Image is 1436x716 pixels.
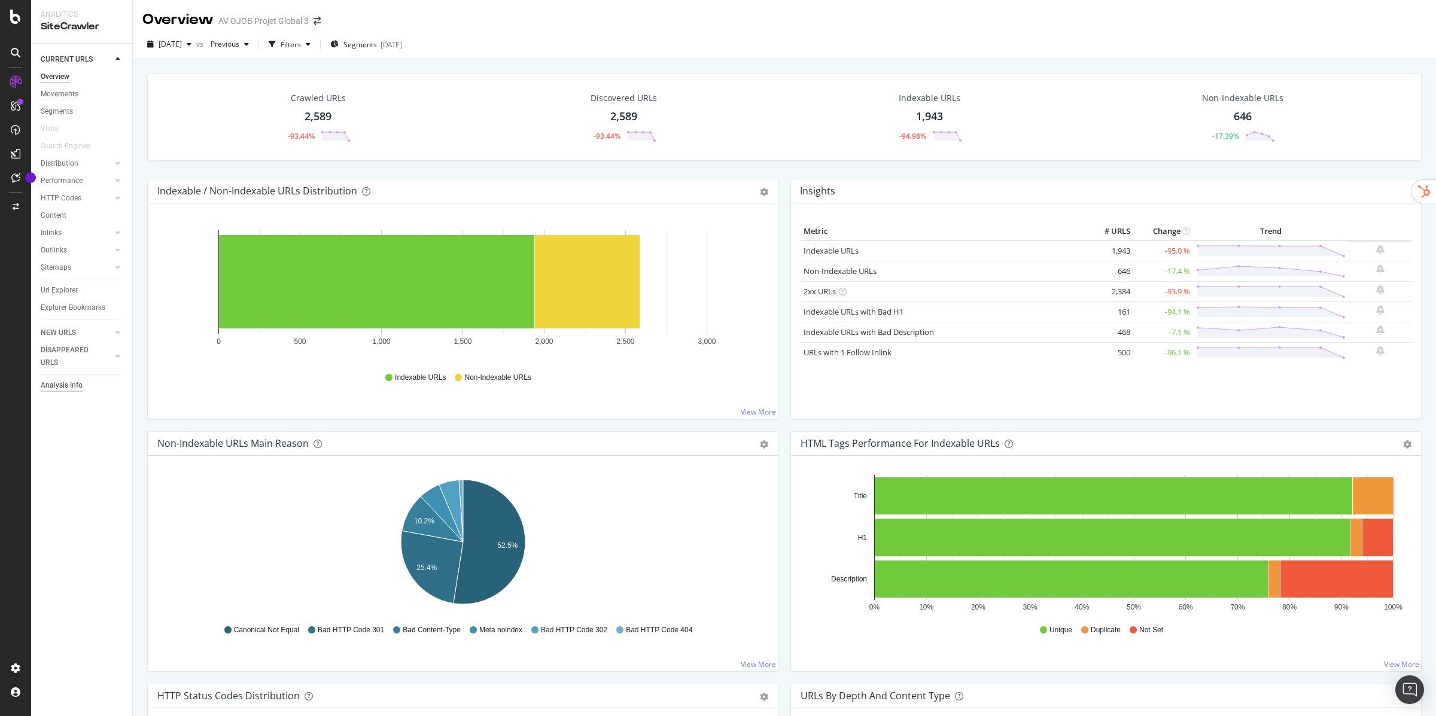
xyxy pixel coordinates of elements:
[288,131,315,141] div: -93.44%
[218,15,309,27] div: AV OJOB Projet Global 3
[41,284,124,297] a: Url Explorer
[142,35,196,54] button: [DATE]
[869,603,880,611] text: 0%
[1376,325,1385,335] div: bell-plus
[41,327,112,339] a: NEW URLS
[41,157,112,170] a: Distribution
[1085,322,1133,342] td: 468
[804,286,836,297] a: 2xx URLs
[831,575,867,583] text: Description
[41,227,62,239] div: Inlinks
[395,373,446,383] span: Indexable URLs
[1334,603,1349,611] text: 90%
[234,625,299,635] span: Canonical Not Equal
[206,35,254,54] button: Previous
[801,690,950,702] div: URLs by Depth and Content Type
[41,301,124,314] a: Explorer Bookmarks
[41,140,102,153] a: Search Engines
[41,327,76,339] div: NEW URLS
[41,53,93,66] div: CURRENT URLS
[157,437,309,449] div: Non-Indexable URLs Main Reason
[142,10,214,30] div: Overview
[41,301,105,314] div: Explorer Bookmarks
[41,175,83,187] div: Performance
[41,10,123,20] div: Analytics
[1075,603,1089,611] text: 40%
[403,625,461,635] span: Bad Content-Type
[591,92,657,104] div: Discovered URLs
[1230,603,1245,611] text: 70%
[372,337,390,346] text: 1,000
[594,131,620,141] div: -93.44%
[41,192,81,205] div: HTTP Codes
[971,603,985,611] text: 20%
[217,337,221,346] text: 0
[741,659,776,669] a: View More
[25,172,36,183] div: Tooltip anchor
[1179,603,1193,611] text: 60%
[41,175,112,187] a: Performance
[804,327,934,337] a: Indexable URLs with Bad Description
[281,39,301,50] div: Filters
[41,379,83,392] div: Analysis Info
[760,440,768,449] div: gear
[41,157,78,170] div: Distribution
[196,39,206,49] span: vs
[1376,245,1385,254] div: bell-plus
[41,192,112,205] a: HTTP Codes
[479,625,522,635] span: Meta noindex
[1376,346,1385,355] div: bell-plus
[157,475,768,614] svg: A chart.
[760,188,768,196] div: gear
[416,563,437,572] text: 25.4%
[1133,342,1193,362] td: -96.1 %
[291,92,346,104] div: Crawled URLs
[1127,603,1141,611] text: 50%
[41,344,101,369] div: DISAPPEARED URLS
[1376,264,1385,274] div: bell-plus
[760,693,768,701] div: gear
[1212,131,1239,141] div: -17.39%
[41,88,78,100] div: Movements
[916,109,943,124] div: 1,943
[804,266,877,276] a: Non-Indexable URLs
[464,373,531,383] span: Non-Indexable URLs
[41,209,66,222] div: Content
[1139,625,1163,635] span: Not Set
[318,625,384,635] span: Bad HTTP Code 301
[1085,240,1133,261] td: 1,943
[41,209,124,222] a: Content
[535,337,553,346] text: 2,000
[1085,261,1133,281] td: 646
[1049,625,1072,635] span: Unique
[41,71,69,83] div: Overview
[1085,223,1133,240] th: # URLS
[41,344,112,369] a: DISAPPEARED URLS
[616,337,634,346] text: 2,500
[305,109,331,124] div: 2,589
[497,541,518,550] text: 52.5%
[157,690,300,702] div: HTTP Status Codes Distribution
[264,35,315,54] button: Filters
[41,123,59,135] div: Visits
[1234,109,1252,124] div: 646
[899,92,960,104] div: Indexable URLs
[41,71,124,83] a: Overview
[1384,603,1402,611] text: 100%
[801,223,1085,240] th: Metric
[41,88,124,100] a: Movements
[41,379,124,392] a: Analysis Info
[1376,305,1385,315] div: bell-plus
[804,347,892,358] a: URLs with 1 Follow Inlink
[1085,281,1133,301] td: 2,384
[854,492,868,500] text: Title
[41,123,71,135] a: Visits
[41,140,90,153] div: Search Engines
[157,223,768,361] svg: A chart.
[698,337,716,346] text: 3,000
[41,261,71,274] div: Sitemaps
[801,475,1411,614] svg: A chart.
[1403,440,1411,449] div: gear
